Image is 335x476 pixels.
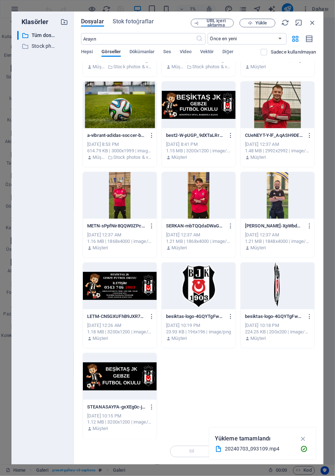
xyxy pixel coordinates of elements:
p: Müşteri [93,64,106,70]
div: 614.79 KB | 3000x1999 | image/jpeg [87,148,152,154]
span: Vektör [200,47,214,57]
div: 1.15 MB | 3200x1200 | image/png [166,148,231,154]
span: Dökümanlar [129,47,155,57]
p: METN-sPpfNir8QQW0ZPcCqvVkZQ.jpg [87,223,146,229]
span: Dosyalar [81,17,104,26]
div: ​ [17,31,19,40]
div: 224.25 KB | 200x200 | image/gif [245,329,310,335]
span: URL içeri aktarma [202,19,231,27]
button: URL içeri aktarma [191,19,234,27]
div: 23.93 KB | 196x196 | image/png [166,329,231,335]
div: 1.18 MB | 3200x1200 | image/png [87,329,152,335]
p: Klasörler [17,17,48,27]
p: Müşteri [171,154,187,161]
div: [DATE] 12:26 AM [87,322,152,329]
p: Tüm dosyalar [32,31,55,40]
p: CUeNEYT-Y-lF_AqASH9DEN_1gSuAgw.jpg [245,132,303,139]
span: Video [180,47,192,57]
div: 1.12 MB | 3200x1200 | image/png [87,419,152,426]
div: 1.21 MB | 1848x4000 | image/jpeg [245,238,310,245]
p: Müşteri [93,335,108,342]
div: 1.21 MB | 1868x4000 | image/jpeg [166,238,231,245]
p: Stock photos & videos [113,154,152,161]
p: Müşteri [171,335,187,342]
p: best2-W-pUGP_9dXTaLRrdG7_WNw.png [166,132,225,139]
div: [DATE] 12:37 AM [245,141,310,148]
div: [DATE] 12:37 AM [245,232,310,238]
p: MUSTAFA-XpWbdQJClqtvikYW1h7XHw.jpg [245,223,303,229]
div: 20240703_093109.mp4 [225,445,294,453]
span: Ses [163,47,171,57]
span: Diğer [223,47,234,57]
span: Stok fotoğraflar [113,17,154,26]
p: Müşteri [250,64,266,70]
div: [DATE] 12:37 AM [87,232,152,238]
p: Müşteri [93,154,106,161]
div: [DATE] 10:19 PM [166,322,231,329]
i: Küçült [295,19,303,27]
p: Müşteri [250,245,266,251]
p: Müşteri [171,245,187,251]
div: [DATE] 8:53 PM [87,141,152,148]
p: Stock photos & videos [113,64,152,70]
p: besiktas-logo-4GQYTgFwbonVaTJ8d3lA0w.gif [245,313,303,320]
div: Stock photos & videos [17,42,68,51]
div: [DATE] 10:15 PM [87,413,152,419]
div: [DATE] 10:18 PM [245,322,310,329]
p: Yükleme tamamlandı [215,434,271,444]
div: Yükleyen:: Müşteri | Klasör: Stock photos & videos [87,154,152,161]
p: besiktas-logo-4GQYTgFwbonVaTJ8d3lA0w-sgHYwFrrsSM4pOtkDEwH5A.png [166,313,225,320]
p: a-vibrant-adidas-soccer-ball-on-a-green-field-perfect-for-sports-enthusiasts-703k-83Nof7zaUO_EK78... [87,132,146,139]
div: 1.16 MB | 1868x4000 | image/jpeg [87,238,152,245]
p: LETM-CN5GXUFhB9JXR7YA1XtYDQ.png [87,313,146,320]
span: Hepsi [81,47,93,57]
p: Sadece web sitesinde kullanılmayan dosyaları görüntüleyin. Bu oturum sırasında eklenen dosyalar h... [271,49,316,55]
button: Yükle [240,19,275,27]
i: Yeni klasör oluştur [60,18,68,26]
p: Stock photos & videos [32,42,55,50]
p: SERKAN-mbTQQdaDWaGDWqVVCvpbUA.jpg [166,223,225,229]
div: 1.48 MB | 2992x2992 | image/jpeg [245,148,310,154]
p: Müşteri [93,426,108,432]
div: [DATE] 8:41 PM [166,141,231,148]
p: Stock photos & videos [192,64,231,70]
i: Yeniden Yükle [281,19,289,27]
div: Yükleyen:: Müşteri | Klasör: Stock photos & videos [87,64,152,70]
div: [DATE] 12:37 AM [166,232,231,238]
span: Yükle [255,21,267,25]
p: STEANASAYFA-gxXEg0c-jhImyxbPD7NOTQ.png [87,404,146,410]
p: Müşteri [250,154,266,161]
span: Görseller [102,47,121,57]
p: Müşteri [93,245,108,251]
p: Müşteri [250,335,266,342]
i: Kapat [308,19,316,27]
input: Arayın [81,33,196,45]
p: Müşteri [171,64,185,70]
